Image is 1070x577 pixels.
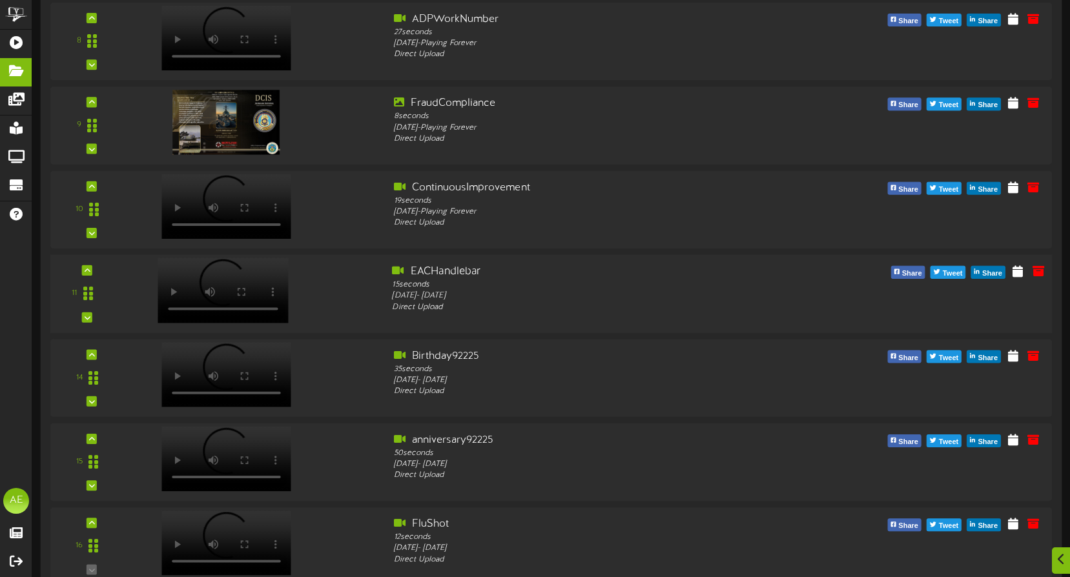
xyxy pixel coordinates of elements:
[76,372,83,383] div: 14
[927,14,962,26] button: Tweet
[896,99,921,113] span: Share
[392,265,794,279] div: EACHandlebar
[975,183,1000,197] span: Share
[394,12,792,27] div: ADPWorkNumber
[940,267,965,281] span: Tweet
[394,554,792,565] div: Direct Upload
[896,14,921,28] span: Share
[76,204,83,215] div: 10
[394,543,792,554] div: [DATE] - [DATE]
[971,266,1005,279] button: Share
[931,266,966,279] button: Tweet
[927,350,962,363] button: Tweet
[967,98,1001,111] button: Share
[3,488,29,514] div: AE
[76,541,83,552] div: 16
[967,182,1001,195] button: Share
[394,196,792,207] div: 19 seconds
[887,14,921,26] button: Share
[394,49,792,60] div: Direct Upload
[392,302,794,313] div: Direct Upload
[936,14,961,28] span: Tweet
[887,434,921,447] button: Share
[394,122,792,133] div: [DATE] - Playing Forever
[394,349,792,363] div: Birthday92225
[975,99,1000,113] span: Share
[975,435,1000,449] span: Share
[394,27,792,38] div: 27 seconds
[394,433,792,448] div: anniversary92225
[936,99,961,113] span: Tweet
[394,459,792,470] div: [DATE] - [DATE]
[967,14,1001,26] button: Share
[927,98,962,111] button: Tweet
[967,350,1001,363] button: Share
[890,266,925,279] button: Share
[975,520,1000,534] span: Share
[975,351,1000,365] span: Share
[927,182,962,195] button: Tweet
[394,181,792,196] div: ContinuousImprovement
[394,448,792,459] div: 50 seconds
[887,98,921,111] button: Share
[394,218,792,228] div: Direct Upload
[967,519,1001,532] button: Share
[896,520,921,534] span: Share
[896,351,921,365] span: Share
[936,435,961,449] span: Tweet
[927,519,962,532] button: Tweet
[887,519,921,532] button: Share
[394,207,792,218] div: [DATE] - Playing Forever
[927,434,962,447] button: Tweet
[936,520,961,534] span: Tweet
[392,279,794,290] div: 15 seconds
[394,134,792,145] div: Direct Upload
[967,434,1001,447] button: Share
[394,517,792,532] div: FluShot
[76,456,83,467] div: 15
[172,90,280,154] img: a65f5b85-af47-448c-9064-81a28f9015cc.png
[900,267,925,281] span: Share
[936,183,961,197] span: Tweet
[980,267,1005,281] span: Share
[394,363,792,374] div: 35 seconds
[896,435,921,449] span: Share
[975,14,1000,28] span: Share
[392,290,794,301] div: [DATE] - [DATE]
[887,182,921,195] button: Share
[887,350,921,363] button: Share
[394,96,792,111] div: FraudCompliance
[936,351,961,365] span: Tweet
[394,38,792,49] div: [DATE] - Playing Forever
[896,183,921,197] span: Share
[394,375,792,386] div: [DATE] - [DATE]
[394,386,792,397] div: Direct Upload
[72,288,77,299] div: 11
[77,35,81,46] div: 8
[77,120,81,131] div: 9
[394,111,792,122] div: 8 seconds
[394,470,792,481] div: Direct Upload
[394,532,792,543] div: 12 seconds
